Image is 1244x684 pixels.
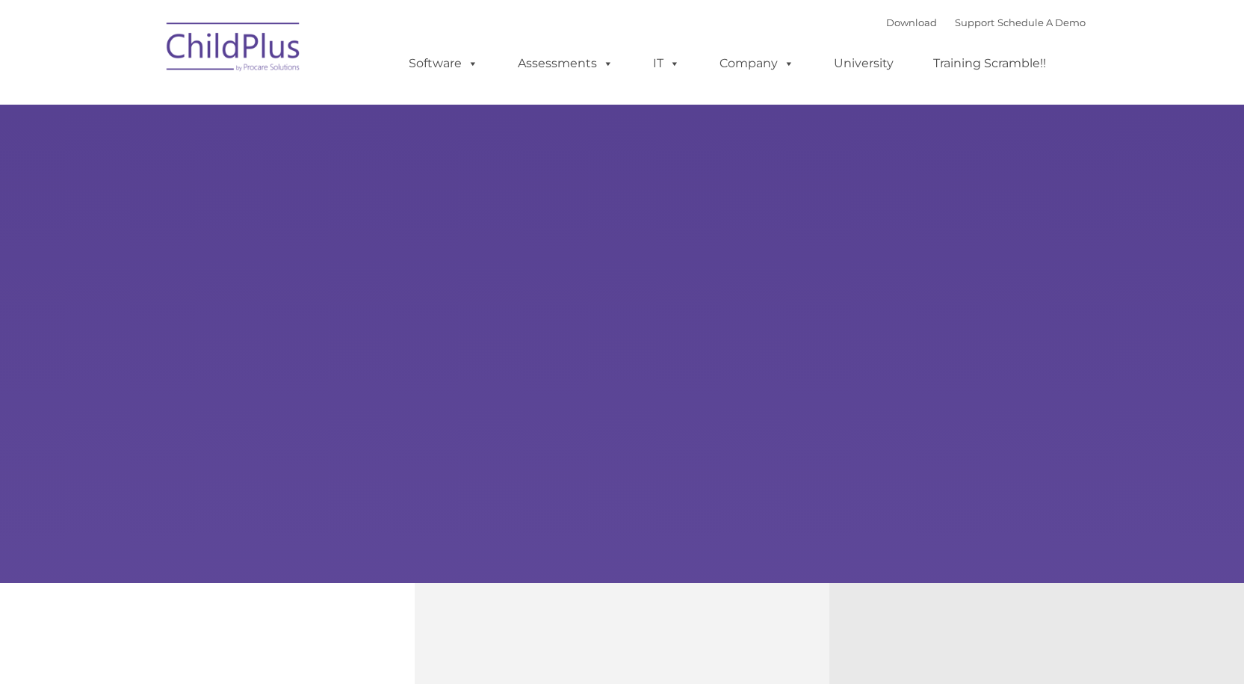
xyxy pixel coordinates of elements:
[886,16,937,28] a: Download
[159,12,309,87] img: ChildPlus by Procare Solutions
[503,49,628,78] a: Assessments
[394,49,493,78] a: Software
[918,49,1061,78] a: Training Scramble!!
[819,49,909,78] a: University
[997,16,1086,28] a: Schedule A Demo
[638,49,695,78] a: IT
[886,16,1086,28] font: |
[955,16,994,28] a: Support
[705,49,809,78] a: Company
